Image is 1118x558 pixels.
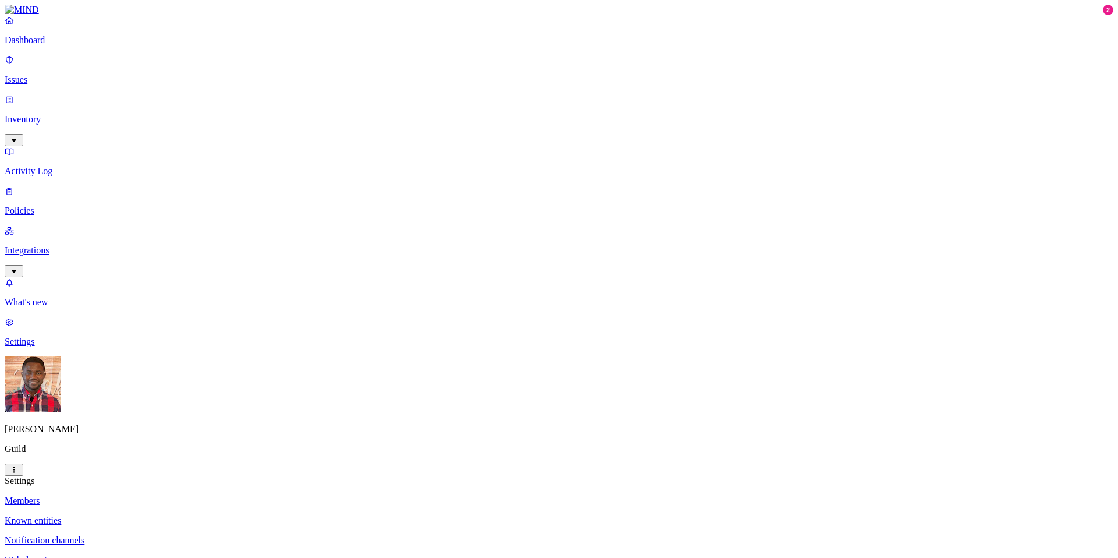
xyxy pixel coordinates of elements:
p: What's new [5,297,1113,308]
p: Issues [5,75,1113,85]
p: Settings [5,337,1113,347]
a: Inventory [5,94,1113,144]
img: Charles Sawadogo [5,356,61,412]
p: Inventory [5,114,1113,125]
a: Settings [5,317,1113,347]
a: Issues [5,55,1113,85]
a: MIND [5,5,1113,15]
a: What's new [5,277,1113,308]
a: Known entities [5,515,1113,526]
p: Integrations [5,245,1113,256]
a: Policies [5,186,1113,216]
div: Settings [5,476,1113,486]
p: Dashboard [5,35,1113,45]
a: Notification channels [5,535,1113,546]
div: 2 [1103,5,1113,15]
p: Policies [5,206,1113,216]
a: Members [5,496,1113,506]
a: Activity Log [5,146,1113,176]
a: Dashboard [5,15,1113,45]
a: Integrations [5,225,1113,276]
img: MIND [5,5,39,15]
p: [PERSON_NAME] [5,424,1113,435]
p: Activity Log [5,166,1113,176]
p: Guild [5,444,1113,454]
